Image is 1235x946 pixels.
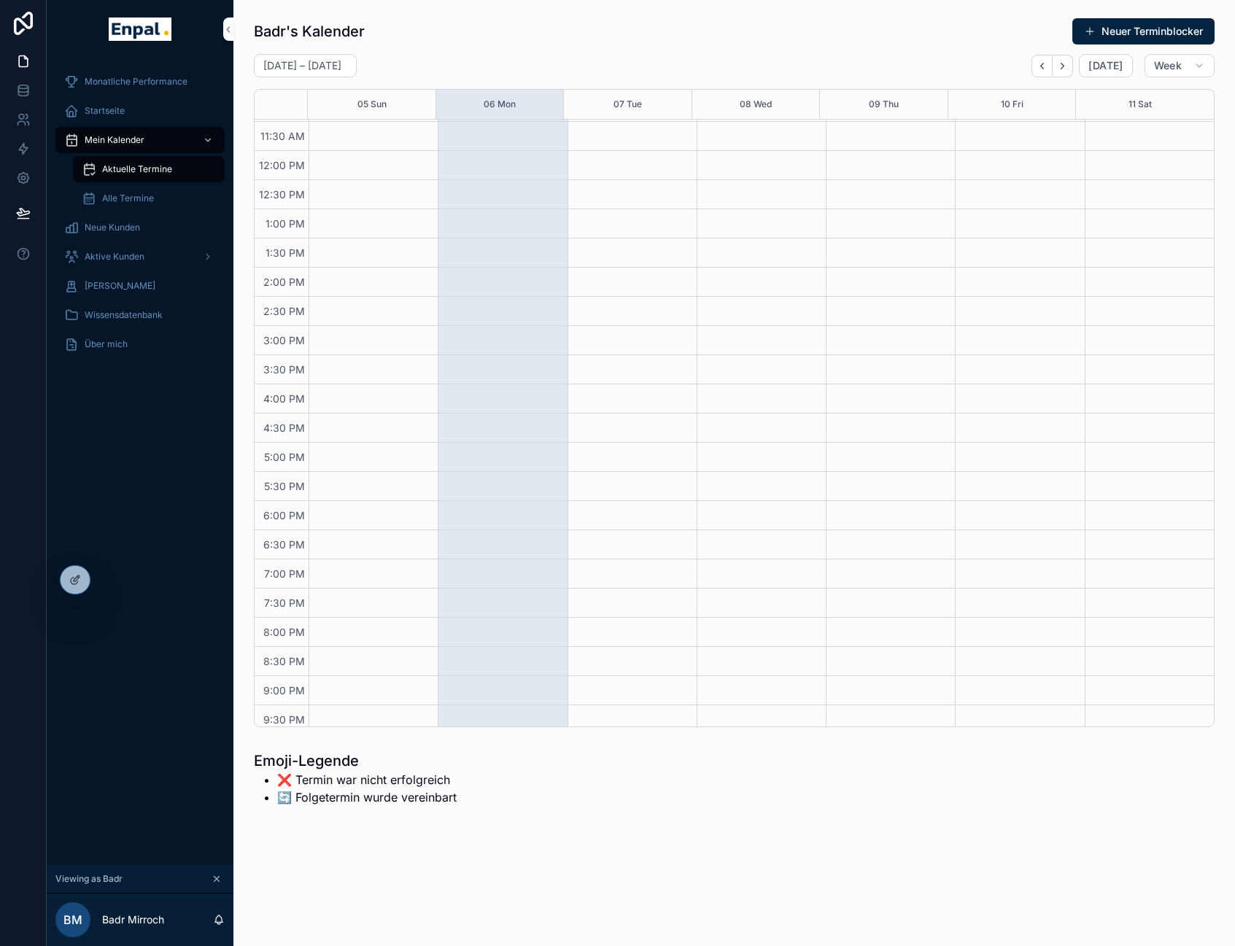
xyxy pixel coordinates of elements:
span: 8:00 PM [260,626,309,638]
h1: Badr's Kalender [254,21,365,42]
a: Aktuelle Termine [73,156,225,182]
span: Monatliche Performance [85,76,187,88]
button: Week [1145,54,1215,77]
span: 4:00 PM [260,392,309,405]
a: Aktive Kunden [55,244,225,270]
img: App logo [109,18,171,41]
span: BM [63,911,82,928]
span: Über mich [85,338,128,350]
span: 2:00 PM [260,276,309,288]
button: 10 Fri [1001,90,1023,119]
a: Alle Termine [73,185,225,212]
span: Mein Kalender [85,134,144,146]
a: Über mich [55,331,225,357]
span: Aktuelle Termine [102,163,172,175]
span: 2:30 PM [260,305,309,317]
button: 07 Tue [613,90,642,119]
button: [DATE] [1079,54,1132,77]
button: 05 Sun [357,90,387,119]
span: 3:30 PM [260,363,309,376]
button: Neuer Terminblocker [1072,18,1215,44]
span: Alle Termine [102,193,154,204]
div: scrollable content [47,58,233,376]
span: [PERSON_NAME] [85,280,155,292]
span: 9:00 PM [260,684,309,697]
button: 09 Thu [869,90,899,119]
span: 7:00 PM [260,567,309,580]
span: 9:30 PM [260,713,309,726]
span: 3:00 PM [260,334,309,346]
span: 5:30 PM [260,480,309,492]
a: Wissensdatenbank [55,302,225,328]
span: 1:00 PM [262,217,309,230]
p: Badr Mirroch [102,912,164,927]
h2: [DATE] – [DATE] [263,58,341,73]
span: 8:30 PM [260,655,309,667]
button: Next [1053,55,1073,77]
span: Viewing as Badr [55,873,123,885]
span: 11:30 AM [257,130,309,142]
span: 6:30 PM [260,538,309,551]
h1: Emoji-Legende [254,751,457,771]
button: Back [1031,55,1053,77]
span: Week [1154,59,1182,72]
span: Wissensdatenbank [85,309,163,321]
span: Aktive Kunden [85,251,144,263]
span: 5:00 PM [260,451,309,463]
span: 12:00 PM [255,159,309,171]
a: Startseite [55,98,225,124]
li: 🔄️ Folgetermin wurde vereinbart [277,788,457,806]
span: [DATE] [1088,59,1123,72]
span: Neue Kunden [85,222,140,233]
li: ❌ Termin war nicht erfolgreich [277,771,457,788]
a: Mein Kalender [55,127,225,153]
a: Monatliche Performance [55,69,225,95]
button: 11 Sat [1128,90,1152,119]
span: 4:30 PM [260,422,309,434]
span: 7:30 PM [260,597,309,609]
a: [PERSON_NAME] [55,273,225,299]
span: 6:00 PM [260,509,309,522]
span: 1:30 PM [262,247,309,259]
button: 06 Mon [484,90,516,119]
span: Startseite [85,105,125,117]
a: Neue Kunden [55,214,225,241]
button: 08 Wed [740,90,772,119]
span: 12:30 PM [255,188,309,201]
